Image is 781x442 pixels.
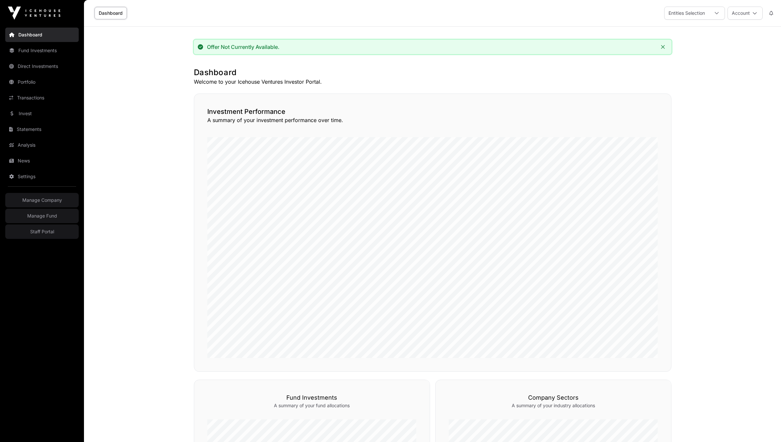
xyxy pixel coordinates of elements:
a: Manage Fund [5,209,79,223]
a: Direct Investments [5,59,79,74]
a: Staff Portal [5,224,79,239]
a: Dashboard [94,7,127,19]
h1: Dashboard [194,67,671,78]
button: Account [728,7,763,20]
a: Fund Investments [5,43,79,58]
a: Invest [5,106,79,121]
a: Settings [5,169,79,184]
p: Welcome to your Icehouse Ventures Investor Portal. [194,78,671,86]
p: A summary of your investment performance over time. [207,116,658,124]
h3: Company Sectors [449,393,658,402]
h3: Fund Investments [207,393,417,402]
a: Analysis [5,138,79,152]
a: Transactions [5,91,79,105]
img: Icehouse Ventures Logo [8,7,60,20]
p: A summary of your industry allocations [449,402,658,409]
iframe: Chat Widget [748,410,781,442]
a: Manage Company [5,193,79,207]
a: Portfolio [5,75,79,89]
div: Entities Selection [665,7,709,19]
a: Dashboard [5,28,79,42]
button: Close [658,42,668,52]
a: Statements [5,122,79,137]
a: News [5,154,79,168]
div: Offer Not Currently Available. [207,44,279,50]
h2: Investment Performance [207,107,658,116]
p: A summary of your fund allocations [207,402,417,409]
